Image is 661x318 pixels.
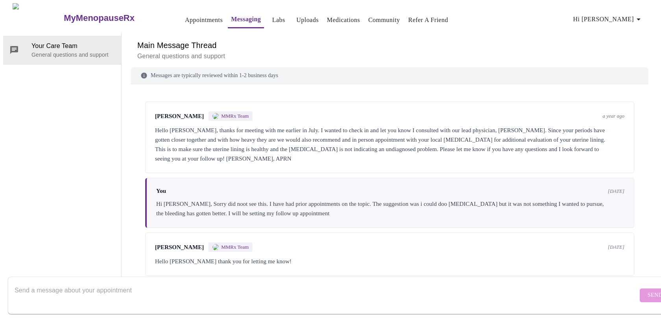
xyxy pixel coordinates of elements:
div: Your Care TeamGeneral questions and support [3,36,121,64]
span: Your Care Team [31,41,115,51]
a: Labs [272,15,285,26]
button: Community [365,12,403,28]
span: a year ago [602,113,624,119]
button: Hi [PERSON_NAME] [570,11,646,27]
p: General questions and support [31,51,115,59]
a: MyMenopauseRx [63,4,166,32]
a: Community [368,15,400,26]
button: Medications [324,12,363,28]
a: Refer a Friend [408,15,449,26]
h6: Main Message Thread [137,39,642,52]
div: Messages are typically reviewed within 1-2 business days [131,67,648,84]
span: MMRx Team [221,113,249,119]
div: Hello [PERSON_NAME] thank you for letting me know! [155,257,624,266]
span: [DATE] [608,188,624,194]
div: Hi [PERSON_NAME], Sorry did noot see this. I have had prior appointments on the topic. The sugges... [156,199,624,218]
img: MMRX [212,244,219,250]
div: Hello [PERSON_NAME], thanks for meeting with me earlier in July. I wanted to check in and let you... [155,126,624,163]
button: Refer a Friend [405,12,452,28]
span: MMRx Team [221,244,249,250]
span: [DATE] [608,244,624,250]
button: Uploads [293,12,322,28]
button: Messaging [228,11,264,28]
img: MMRX [212,113,219,119]
button: Labs [266,12,291,28]
span: Hi [PERSON_NAME] [573,14,643,25]
img: MyMenopauseRx Logo [13,3,63,33]
p: General questions and support [137,52,642,61]
a: Uploads [296,15,319,26]
h3: MyMenopauseRx [64,13,135,23]
button: Appointments [182,12,226,28]
textarea: Send a message about your appointment [15,283,638,308]
span: [PERSON_NAME] [155,113,204,120]
span: You [156,188,166,194]
a: Messaging [231,14,261,25]
span: [PERSON_NAME] [155,244,204,251]
a: Appointments [185,15,223,26]
a: Medications [327,15,360,26]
